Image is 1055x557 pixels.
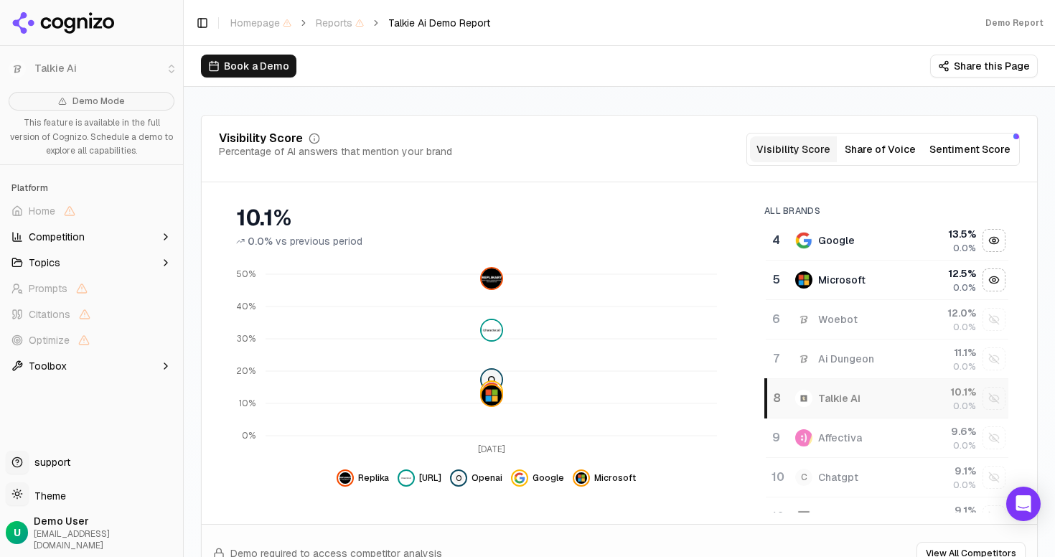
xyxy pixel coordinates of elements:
[795,508,812,525] img: kindroid
[29,333,70,347] span: Optimize
[953,361,976,373] span: 0.0%
[573,469,636,487] button: Hide microsoft data
[29,490,66,502] span: Theme
[472,472,502,484] span: Openai
[29,204,55,218] span: Home
[6,225,177,248] button: Competition
[915,227,976,241] div: 13.5 %
[983,347,1005,370] button: Show ai dungeon data
[915,503,976,518] div: 9.1 %
[983,466,1005,489] button: Show chatgpt data
[482,383,502,403] img: google
[773,390,781,407] div: 8
[915,345,976,360] div: 11.1 %
[772,469,781,486] div: 10
[29,230,85,244] span: Competition
[594,472,636,484] span: Microsoft
[795,350,812,368] img: ai dungeon
[983,426,1005,449] button: Show affectiva data
[242,431,255,442] tspan: 0%
[818,233,855,248] div: Google
[915,306,976,320] div: 12.0 %
[772,350,781,368] div: 7
[818,312,858,327] div: Woebot
[236,205,736,231] div: 10.1%
[514,472,525,484] img: google
[766,497,1008,537] tr: 10kindroidKindroid9.1%Show kindroid data
[795,390,812,407] img: talkie ai
[915,266,976,281] div: 12.5 %
[450,469,502,487] button: Hide openai data
[482,269,502,289] img: replika
[818,352,874,366] div: Ai Dungeon
[750,136,837,162] button: Visibility Score
[772,271,781,289] div: 5
[219,144,452,159] div: Percentage of AI answers that mention your brand
[388,16,490,30] span: Talkie Ai Demo Report
[236,366,255,378] tspan: 20%
[924,136,1016,162] button: Sentiment Score
[983,387,1005,410] button: Show talkie ai data
[337,469,389,487] button: Hide replika data
[6,251,177,274] button: Topics
[795,429,812,446] img: affectiva
[236,269,255,281] tspan: 50%
[29,359,67,373] span: Toolbox
[533,472,564,484] span: Google
[453,472,464,484] span: O
[482,385,502,406] img: microsoft
[219,133,303,144] div: Visibility Score
[983,308,1005,331] button: Show woebot data
[419,472,441,484] span: [URL]
[953,282,976,294] span: 0.0%
[983,229,1005,252] button: Hide google data
[837,136,924,162] button: Share of Voice
[915,464,976,478] div: 9.1 %
[766,379,1008,418] tr: 8talkie aiTalkie Ai10.1%0.0%Show talkie ai data
[230,16,490,30] nav: breadcrumb
[772,508,781,525] div: 10
[398,469,441,487] button: Hide character.ai data
[478,444,505,455] tspan: [DATE]
[766,418,1008,458] tr: 9affectivaAffectiva9.6%0.0%Show affectiva data
[915,424,976,439] div: 9.6 %
[818,470,858,485] div: Chatgpt
[930,55,1038,78] button: Share this Page
[818,510,859,524] div: Kindroid
[818,431,862,445] div: Affectiva
[818,273,866,287] div: Microsoft
[766,458,1008,497] tr: 10CChatgpt9.1%0.0%Show chatgpt data
[201,55,296,78] button: Book a Demo
[358,472,389,484] span: Replika
[953,322,976,333] span: 0.0%
[772,429,781,446] div: 9
[766,300,1008,340] tr: 6woebotWoebot12.0%0.0%Show woebot data
[236,301,255,313] tspan: 40%
[316,16,364,30] span: Reports
[766,261,1008,300] tr: 5microsoftMicrosoft12.5%0.0%Hide microsoft data
[9,116,174,159] p: This feature is available in the full version of Cognizo. Schedule a demo to explore all capabili...
[14,525,21,540] span: U
[764,205,1008,217] div: All Brands
[511,469,564,487] button: Hide google data
[915,385,976,399] div: 10.1 %
[795,232,812,249] img: google
[29,455,70,469] span: support
[230,16,291,30] span: Homepage
[29,307,70,322] span: Citations
[795,311,812,328] img: woebot
[953,440,976,451] span: 0.0%
[576,472,587,484] img: microsoft
[276,234,362,248] span: vs previous period
[239,398,255,410] tspan: 10%
[248,234,273,248] span: 0.0%
[339,472,351,484] img: replika
[953,243,976,254] span: 0.0%
[29,256,60,270] span: Topics
[482,320,502,340] img: character.ai
[985,17,1044,29] div: Demo Report
[34,528,177,551] span: [EMAIL_ADDRESS][DOMAIN_NAME]
[953,401,976,412] span: 0.0%
[953,479,976,491] span: 0.0%
[766,221,1008,261] tr: 4googleGoogle13.5%0.0%Hide google data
